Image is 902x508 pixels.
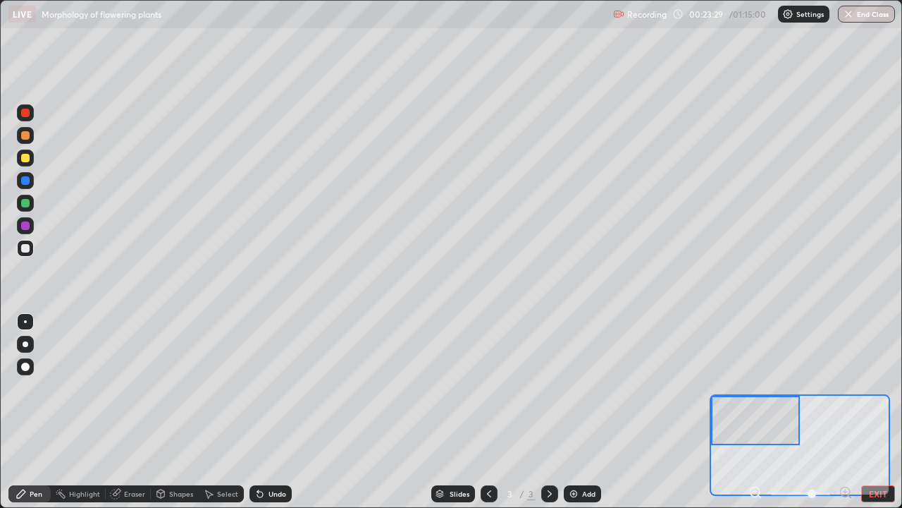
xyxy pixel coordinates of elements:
[69,490,100,497] div: Highlight
[527,488,536,500] div: 3
[42,8,161,20] p: Morphology of flowering plants
[217,490,238,497] div: Select
[861,485,895,502] button: EXIT
[450,490,469,497] div: Slides
[268,490,286,497] div: Undo
[782,8,793,20] img: class-settings-icons
[30,490,42,497] div: Pen
[582,490,595,497] div: Add
[13,8,32,20] p: LIVE
[503,490,517,498] div: 3
[627,9,667,20] p: Recording
[843,8,854,20] img: end-class-cross
[796,11,824,18] p: Settings
[613,8,624,20] img: recording.375f2c34.svg
[838,6,895,23] button: End Class
[520,490,524,498] div: /
[169,490,193,497] div: Shapes
[124,490,145,497] div: Eraser
[568,488,579,500] img: add-slide-button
